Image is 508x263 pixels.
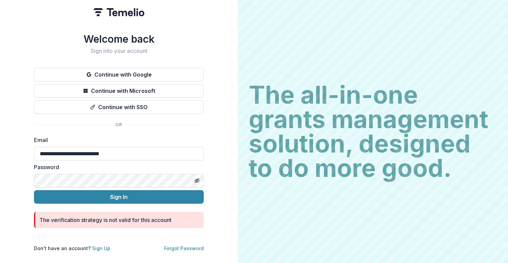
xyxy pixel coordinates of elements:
button: Continue with Microsoft [34,84,204,98]
button: Toggle password visibility [192,175,202,186]
img: Temelio [93,8,144,16]
a: Forgot Password [164,245,204,251]
a: Sign Up [92,245,110,251]
label: Password [34,163,200,171]
div: The verification strategy is not valid for this account [39,216,171,224]
h1: Welcome back [34,33,204,45]
label: Email [34,136,200,144]
button: Continue with Google [34,68,204,81]
button: Sign In [34,190,204,204]
p: Don't have an account? [34,245,110,252]
h2: Sign into your account [34,48,204,54]
button: Continue with SSO [34,100,204,114]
